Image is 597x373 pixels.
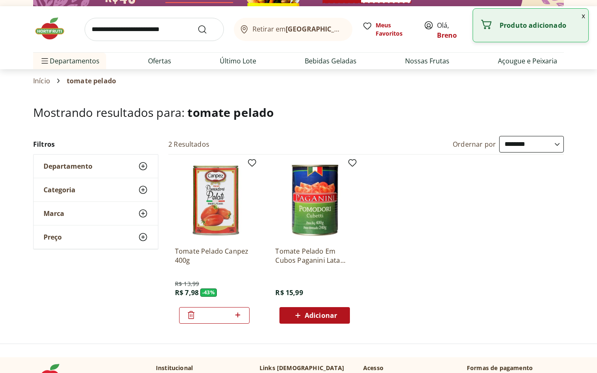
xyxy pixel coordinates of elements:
[34,178,158,201] button: Categoria
[376,21,414,38] span: Meus Favoritos
[197,24,217,34] button: Submit Search
[175,247,254,265] a: Tomate Pelado Canpez 400g
[33,16,75,41] img: Hortifruti
[498,56,557,66] a: Açougue e Peixaria
[275,247,354,265] a: Tomate Pelado Em Cubos Paganini Lata 240G
[33,136,158,153] h2: Filtros
[85,18,224,41] input: search
[305,56,357,66] a: Bebidas Geladas
[362,21,414,38] a: Meus Favoritos
[363,364,383,372] p: Acesso
[437,20,474,40] span: Olá,
[168,140,209,149] h2: 2 Resultados
[252,25,344,33] span: Retirar em
[34,155,158,178] button: Departamento
[467,364,564,372] p: Formas de pagamento
[175,280,199,288] span: R$ 13,99
[33,106,564,119] h1: Mostrando resultados para:
[234,18,352,41] button: Retirar em[GEOGRAPHIC_DATA]/[GEOGRAPHIC_DATA]
[156,364,193,372] p: Institucional
[275,161,354,240] img: Tomate Pelado Em Cubos Paganini Lata 240G
[286,24,425,34] b: [GEOGRAPHIC_DATA]/[GEOGRAPHIC_DATA]
[33,77,50,85] a: Início
[34,225,158,249] button: Preço
[44,209,64,218] span: Marca
[279,307,350,324] button: Adicionar
[67,77,116,85] span: tomate pelado
[175,161,254,240] img: Tomate Pelado Canpez 400g
[405,56,449,66] a: Nossas Frutas
[453,140,496,149] label: Ordernar por
[175,288,199,297] span: R$ 7,98
[578,9,588,23] button: Fechar notificação
[500,21,582,29] p: Produto adicionado
[275,288,303,297] span: R$ 15,99
[220,56,256,66] a: Último Lote
[44,186,75,194] span: Categoria
[200,288,217,297] span: - 43 %
[40,51,50,71] button: Menu
[148,56,171,66] a: Ofertas
[260,364,344,372] p: Links [DEMOGRAPHIC_DATA]
[187,104,274,120] span: tomate pelado
[34,202,158,225] button: Marca
[437,31,457,40] a: Breno
[44,162,92,170] span: Departamento
[305,312,337,319] span: Adicionar
[44,233,62,241] span: Preço
[40,51,99,71] span: Departamentos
